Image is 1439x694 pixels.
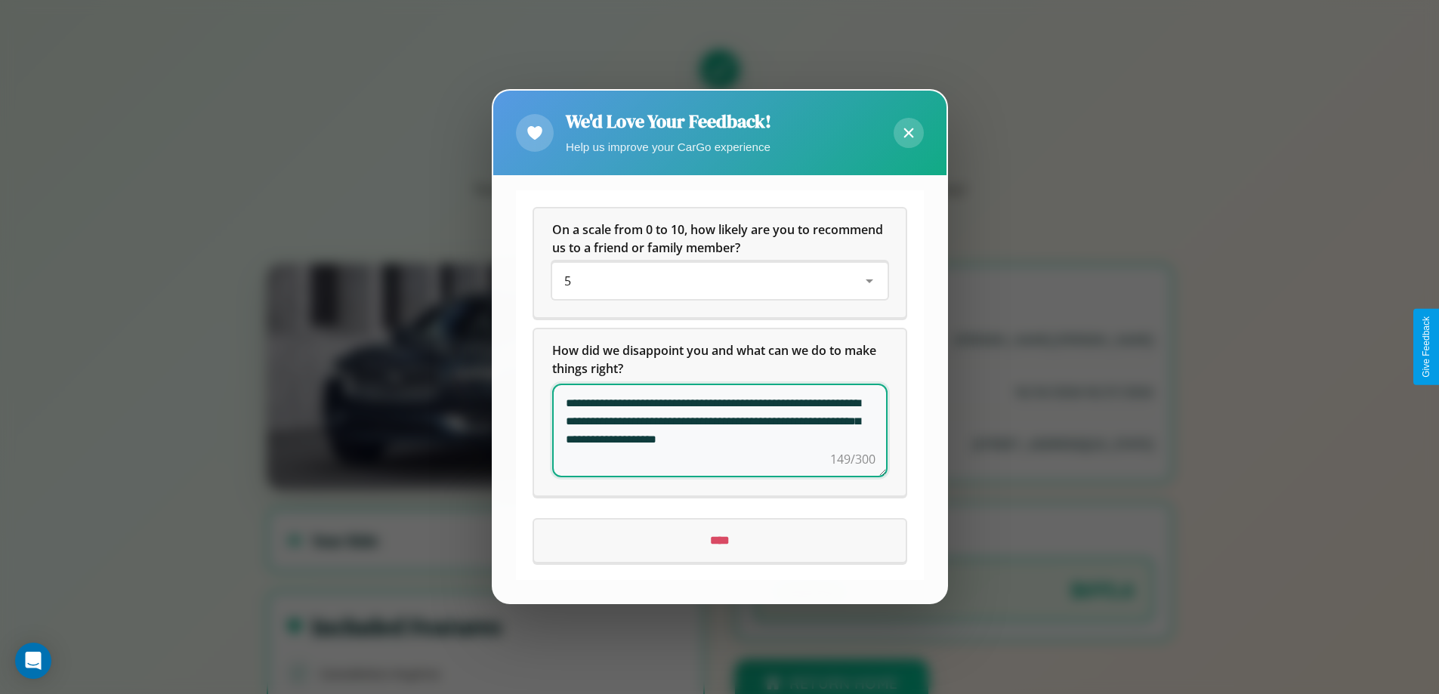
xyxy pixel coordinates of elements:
div: On a scale from 0 to 10, how likely are you to recommend us to a friend or family member? [534,209,906,318]
div: Open Intercom Messenger [15,643,51,679]
h5: On a scale from 0 to 10, how likely are you to recommend us to a friend or family member? [552,221,888,258]
div: 149/300 [830,451,875,469]
span: How did we disappoint you and what can we do to make things right? [552,343,879,378]
span: 5 [564,273,571,290]
span: On a scale from 0 to 10, how likely are you to recommend us to a friend or family member? [552,222,886,257]
p: Help us improve your CarGo experience [566,137,771,157]
div: On a scale from 0 to 10, how likely are you to recommend us to a friend or family member? [552,264,888,300]
h2: We'd Love Your Feedback! [566,109,771,134]
div: Give Feedback [1421,316,1431,378]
